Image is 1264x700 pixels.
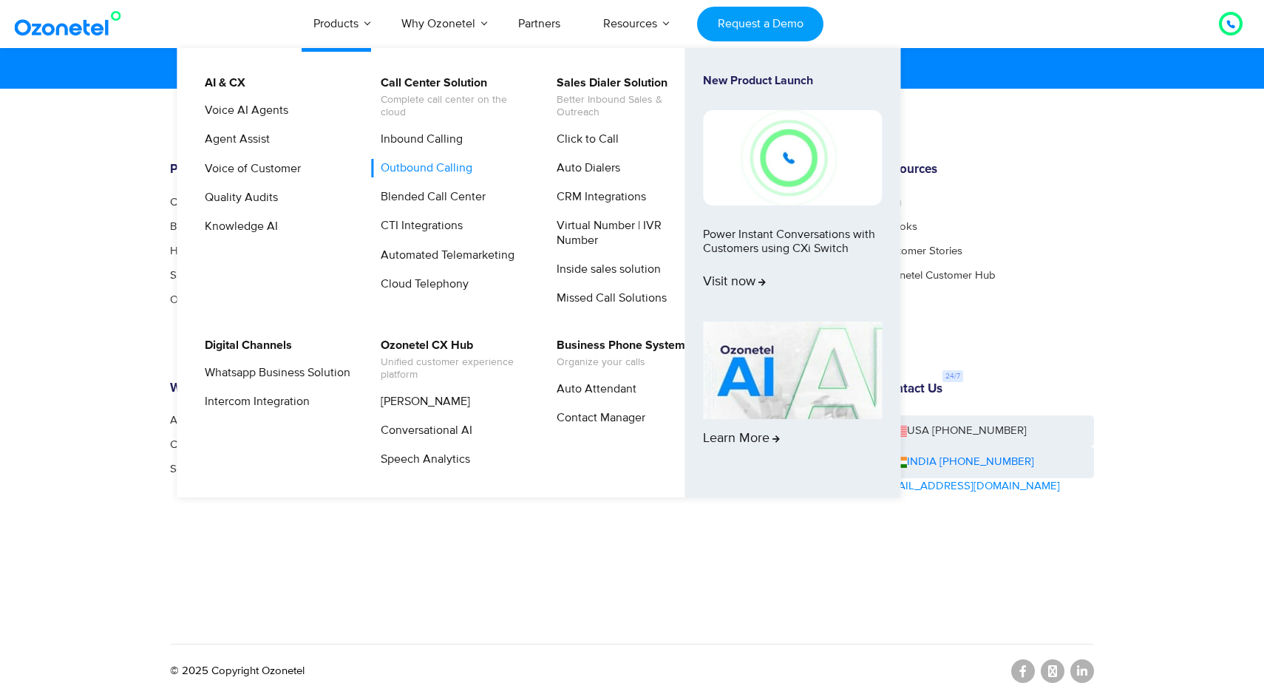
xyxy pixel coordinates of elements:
a: Voice of Customer [195,160,303,178]
h6: Resources [880,163,1094,177]
a: AI & CX [195,74,248,92]
a: Sales Dialer Solution [170,270,269,281]
h6: Contact Us [880,382,942,397]
a: CRM Integrations [547,188,648,206]
a: [PERSON_NAME] [371,393,472,411]
h6: Products [170,163,384,177]
a: Call Center SolutionComplete call center on the cloud [371,74,529,121]
a: USA [PHONE_NUMBER] [880,415,1094,447]
a: INDIA [PHONE_NUMBER] [891,454,1034,471]
a: Inbound Calling [371,130,465,149]
a: Security & Compliance [170,463,278,475]
a: CTI Integrations [371,217,465,235]
a: Voice AI Agents [195,101,290,120]
a: Learn More [703,322,882,472]
a: [EMAIL_ADDRESS][DOMAIN_NAME] [880,478,1060,495]
a: Customer Stories [880,245,962,256]
a: Auto Dialers [547,159,622,177]
a: Contact Manager [547,409,648,427]
a: Call Center Solution [170,197,265,208]
a: Click to Call [547,130,621,149]
img: New-Project-17.png [703,110,882,205]
span: Visit now [703,274,766,290]
a: Cloud Telephony [371,275,471,293]
a: Whatsapp Business Solution [195,364,353,382]
a: Ozonetel CX Hub [170,294,254,305]
a: Request a Demo [697,7,823,41]
a: About us [170,415,214,426]
img: AI [703,322,882,419]
a: Blended Call Center [371,188,488,206]
a: Automated Telemarketing [371,246,517,265]
p: © 2025 Copyright Ozonetel [170,663,305,680]
h6: Why Ozonetel [170,381,384,396]
span: Learn More [703,431,780,447]
a: Knowledge AI [195,217,280,236]
a: Virtual Number | IVR Number [547,217,704,249]
a: Outbound Calling [371,159,475,177]
a: Careers [170,439,208,450]
a: Speech Analytics [371,450,472,469]
a: Missed Call Solutions [547,289,669,307]
a: Sales Dialer SolutionBetter Inbound Sales & Outreach [547,74,704,121]
a: Ozonetel CX HubUnified customer experience platform [371,336,529,384]
a: Quality Audits [195,188,280,207]
span: Better Inbound Sales & Outreach [557,94,702,119]
span: Unified customer experience platform [381,356,526,381]
a: Ozonetel Customer Hub [880,270,996,281]
a: Auto Attendant [547,380,639,398]
a: Intercom Integration [195,393,312,411]
a: HIPAA Compliant Call Center [170,245,309,256]
a: Business Phone SystemOrganize your calls [547,336,687,371]
a: Business Phone System [170,221,284,232]
a: Inside sales solution [547,260,663,279]
a: Conversational AI [371,421,475,440]
a: Agent Assist [195,130,272,149]
span: Organize your calls [557,356,685,369]
a: New Product LaunchPower Instant Conversations with Customers using CXi SwitchVisit now [703,74,882,316]
span: Complete call center on the cloud [381,94,526,119]
a: Digital Channels [195,336,294,355]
